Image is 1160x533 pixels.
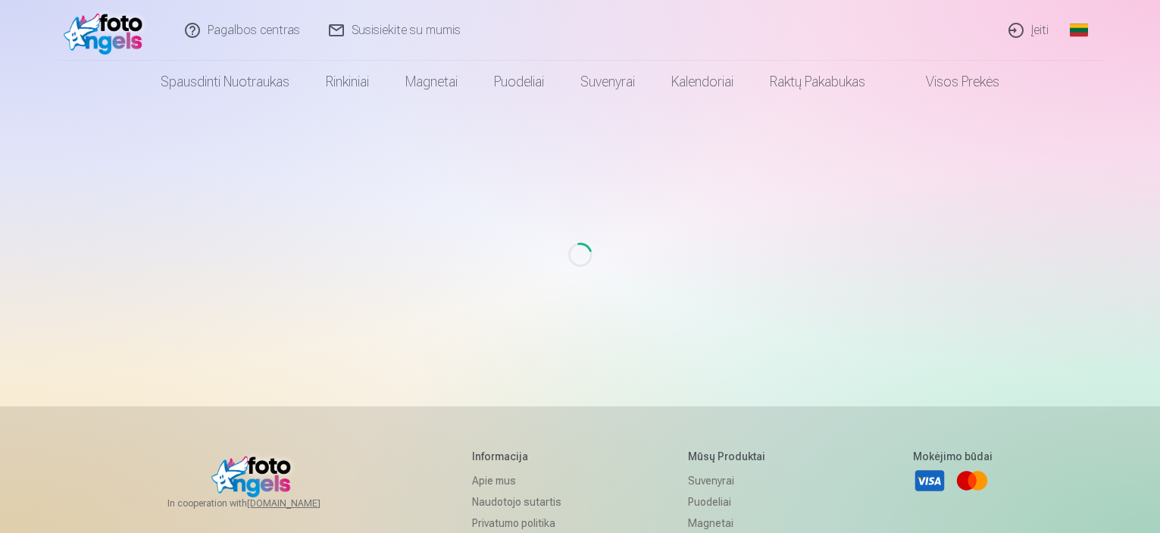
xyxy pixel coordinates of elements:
[472,491,573,513] a: Naudotojo sutartis
[653,61,752,103] a: Kalendoriai
[688,449,798,464] h5: Mūsų produktai
[913,449,993,464] h5: Mokėjimo būdai
[688,470,798,491] a: Suvenyrai
[308,61,387,103] a: Rinkiniai
[883,61,1018,103] a: Visos prekės
[472,449,573,464] h5: Informacija
[913,464,946,497] a: Visa
[752,61,883,103] a: Raktų pakabukas
[688,491,798,513] a: Puodeliai
[167,497,357,509] span: In cooperation with
[142,61,308,103] a: Spausdinti nuotraukas
[562,61,653,103] a: Suvenyrai
[387,61,476,103] a: Magnetai
[64,6,151,55] img: /fa2
[476,61,562,103] a: Puodeliai
[472,470,573,491] a: Apie mus
[247,497,357,509] a: [DOMAIN_NAME]
[955,464,989,497] a: Mastercard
